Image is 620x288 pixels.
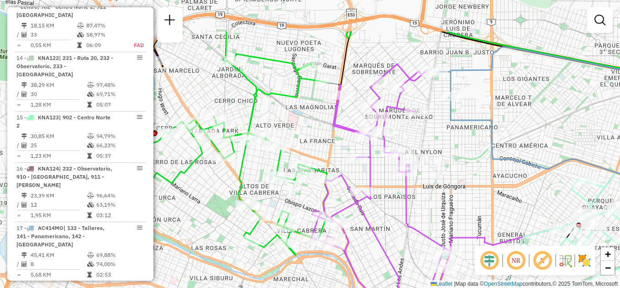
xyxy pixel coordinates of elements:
i: % de utilização do peso [87,193,94,198]
span: 17 - [16,224,105,248]
td: = [16,151,21,160]
td: 58,97% [86,30,124,39]
i: Tempo total em rota [87,102,92,107]
span: KNA123 [38,114,59,121]
i: Total de Atividades [21,202,27,208]
td: 69,88% [96,251,142,260]
i: Distância Total [21,133,27,139]
i: % de utilização do peso [87,133,94,139]
span: − [605,262,611,273]
img: Exibir/Ocultar setores [577,253,592,268]
i: Tempo total em rota [87,272,92,277]
i: Total de Atividades [21,261,27,267]
td: 05:07 [96,100,142,109]
td: 12 [30,200,87,209]
td: FAD [124,41,144,50]
span: Ocultar deslocamento [478,250,500,272]
i: Total de Atividades [21,91,27,97]
i: Distância Total [21,23,27,28]
td: 06:09 [86,41,124,50]
td: 30 [30,90,87,99]
td: 03:12 [96,211,142,220]
span: | [454,281,455,287]
em: Opções [137,165,142,171]
i: % de utilização da cubagem [87,143,94,148]
i: % de utilização do peso [87,252,94,258]
a: Zoom out [601,261,615,275]
span: 15 - [16,114,110,129]
td: 30,85 KM [30,132,87,141]
span: + [605,248,611,260]
td: 05:37 [96,151,142,160]
td: 94,79% [96,132,142,141]
i: % de utilização da cubagem [87,202,94,208]
td: / [16,30,21,39]
td: 02:53 [96,270,142,279]
td: 96,64% [96,191,142,200]
td: 0,55 KM [30,41,77,50]
a: OpenStreetMap [484,281,523,287]
i: Tempo total em rota [77,43,82,48]
td: 8 [30,260,87,269]
i: Total de Atividades [21,32,27,37]
td: = [16,211,21,220]
div: Map data © contributors,© 2025 TomTom, Microsoft [428,280,620,288]
i: % de utilização da cubagem [77,32,84,37]
td: 63,19% [96,200,142,209]
i: Distância Total [21,82,27,88]
a: Leaflet [431,281,452,287]
span: AC414MO [38,224,63,231]
td: / [16,90,21,99]
em: Opções [137,114,142,120]
span: 16 - [16,165,112,188]
td: = [16,100,21,109]
td: / [16,141,21,150]
td: 18,15 KM [30,21,77,30]
i: Distância Total [21,252,27,258]
i: % de utilização do peso [77,23,84,28]
td: 1,95 KM [30,211,87,220]
a: Zoom in [601,247,615,261]
i: Total de Atividades [21,143,27,148]
span: Ocultar NR [505,250,527,272]
i: Distância Total [21,193,27,198]
td: 45,41 KM [30,251,87,260]
td: 87,47% [86,21,124,30]
em: Opções [137,225,142,230]
td: = [16,270,21,279]
td: / [16,260,21,269]
td: 66,23% [96,141,142,150]
a: Nova sessão e pesquisa [161,11,179,32]
td: 33 [30,30,77,39]
td: 1,23 KM [30,151,87,160]
td: 74,00% [96,260,142,269]
em: Opções [137,55,142,60]
i: % de utilização da cubagem [87,261,94,267]
i: % de utilização do peso [87,82,94,88]
td: = [16,41,21,50]
span: | 231 - Ruta 20, 232 - Observatorio, 233 - [GEOGRAPHIC_DATA] [16,54,113,78]
td: 69,71% [96,90,142,99]
a: Exibir filtros [591,11,609,29]
span: | 132 - Talleres, 141 - Panamericano, 142 - [GEOGRAPHIC_DATA] [16,224,105,248]
span: | 232 - Observatorio, 910 - [GEOGRAPHIC_DATA], 911 - [PERSON_NAME] [16,165,112,188]
td: 25 [30,141,87,150]
td: 1,28 KM [30,100,87,109]
td: / [16,200,21,209]
i: Tempo total em rota [87,153,92,159]
td: 97,48% [96,80,142,90]
td: 38,29 KM [30,80,87,90]
span: KNA122 [38,54,59,61]
i: % de utilização da cubagem [87,91,94,97]
span: KNA124 [38,165,59,172]
span: Exibir rótulo [531,250,553,272]
td: 23,39 KM [30,191,87,200]
td: 5,68 KM [30,270,87,279]
img: Fluxo de ruas [558,253,573,268]
i: Tempo total em rota [87,213,92,218]
span: | 902 - Centro Norte 2 [16,114,110,129]
span: 14 - [16,54,113,78]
